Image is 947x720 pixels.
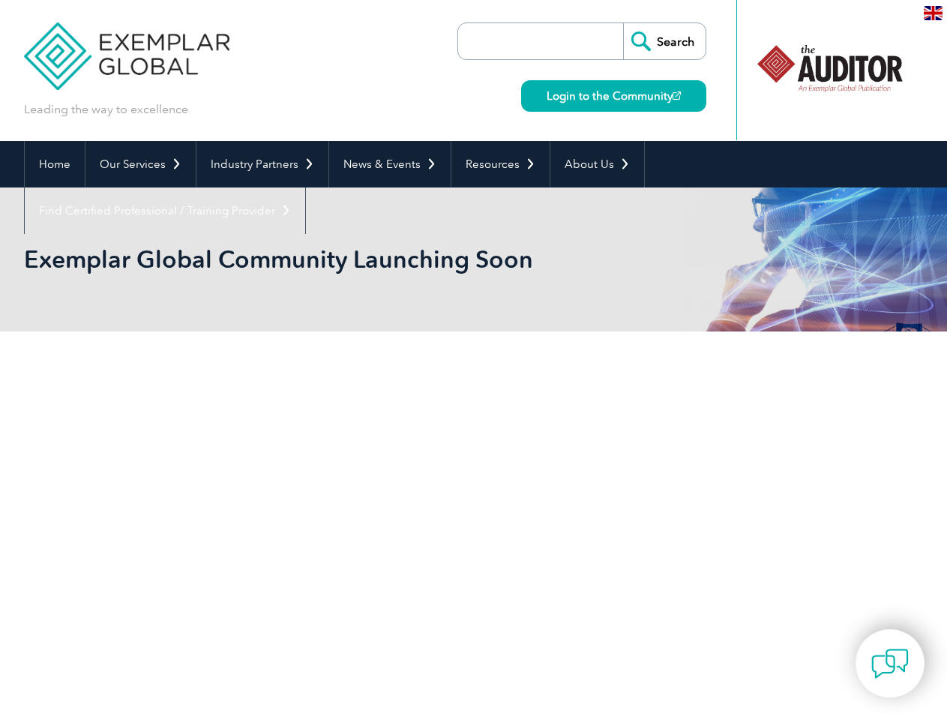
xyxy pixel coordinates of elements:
[521,80,706,112] a: Login to the Community
[550,141,644,187] a: About Us
[85,141,196,187] a: Our Services
[924,6,943,20] img: en
[25,187,305,234] a: Find Certified Professional / Training Provider
[24,101,188,118] p: Leading the way to excellence
[623,23,706,59] input: Search
[24,247,654,271] h2: Exemplar Global Community Launching Soon
[196,141,328,187] a: Industry Partners
[451,141,550,187] a: Resources
[871,645,909,682] img: contact-chat.png
[25,141,85,187] a: Home
[329,141,451,187] a: News & Events
[673,91,681,100] img: open_square.png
